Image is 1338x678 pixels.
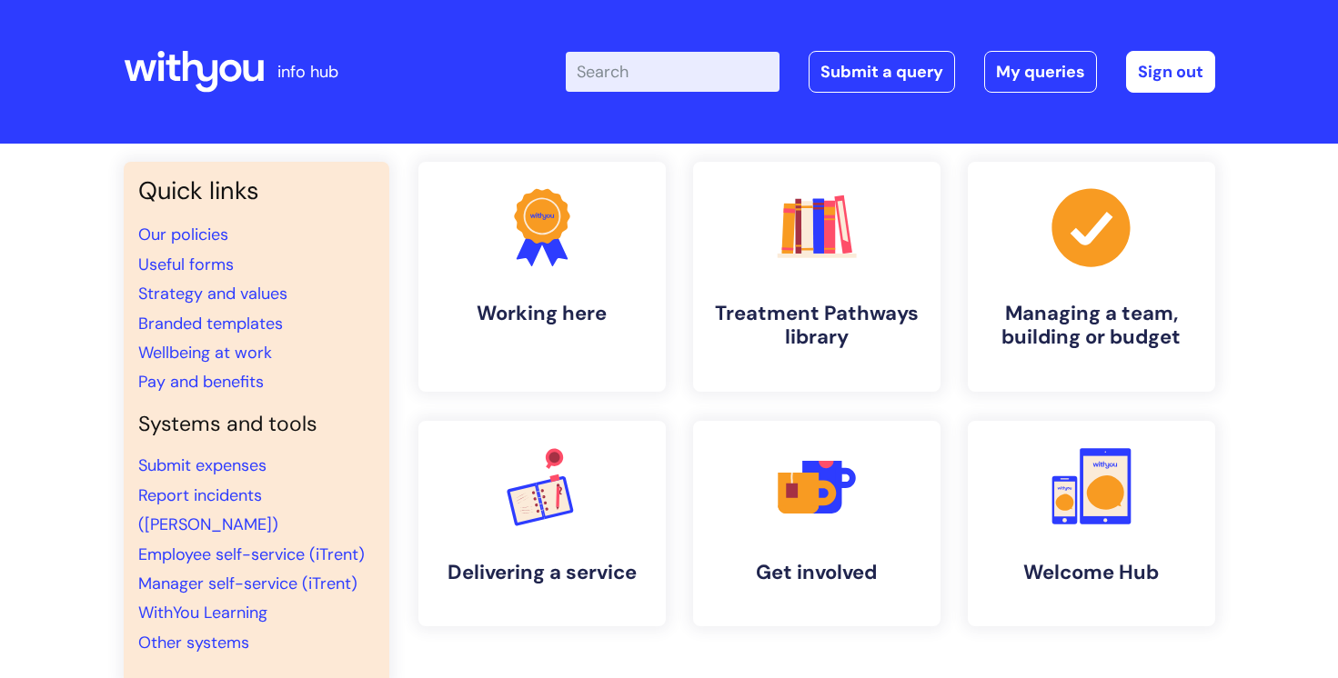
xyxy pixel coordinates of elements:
input: Search [566,52,780,92]
a: Our policies [138,224,228,245]
p: info hub [277,57,338,86]
a: WithYou Learning [138,602,267,623]
h4: Systems and tools [138,412,375,437]
a: Report incidents ([PERSON_NAME]) [138,484,278,535]
a: Branded templates [138,313,283,334]
a: My queries [984,51,1097,93]
a: Working here [418,162,666,392]
a: Strategy and values [138,283,287,304]
a: Useful forms [138,254,234,275]
a: Treatment Pathways library [693,162,941,392]
a: Submit expenses [138,454,267,476]
h4: Get involved [708,561,926,584]
a: Welcome Hub [968,421,1215,626]
a: Get involved [693,421,941,626]
h4: Managing a team, building or budget [982,302,1201,350]
a: Delivering a service [418,421,666,626]
a: Other systems [138,632,249,653]
h4: Delivering a service [433,561,651,584]
h4: Welcome Hub [982,561,1201,584]
h4: Working here [433,302,651,325]
h3: Quick links [138,176,375,205]
a: Submit a query [809,51,955,93]
a: Managing a team, building or budget [968,162,1215,392]
a: Wellbeing at work [138,342,272,364]
h4: Treatment Pathways library [708,302,926,350]
a: Sign out [1126,51,1215,93]
div: | - [566,51,1215,93]
a: Employee self-service (iTrent) [138,543,365,565]
a: Manager self-service (iTrent) [138,573,357,594]
a: Pay and benefits [138,371,264,393]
